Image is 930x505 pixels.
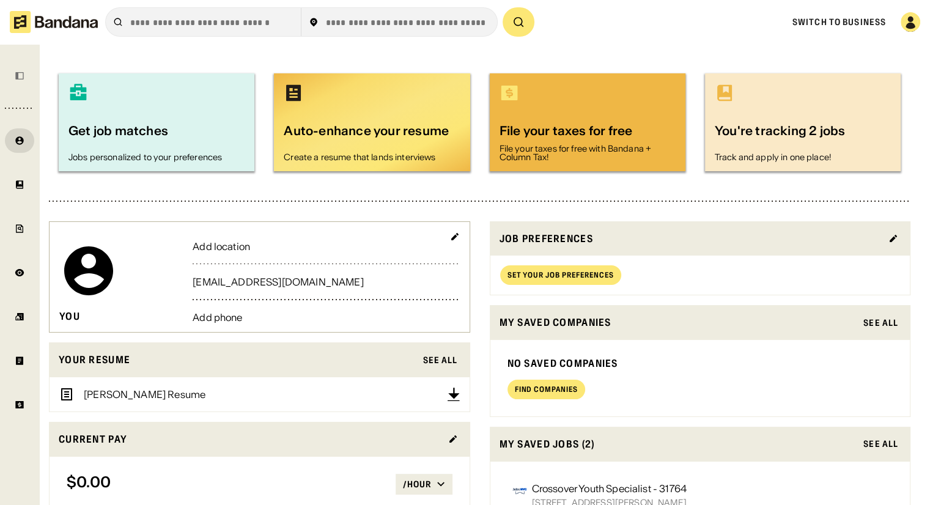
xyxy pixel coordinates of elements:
div: My saved companies [500,315,857,330]
a: Switch to Business [792,17,886,28]
div: My saved jobs (2) [500,437,857,452]
div: See All [423,356,458,364]
div: You're tracking 2 jobs [715,122,891,148]
div: File your taxes for free with Bandana + Column Tax! [500,144,676,161]
img: City of New York logo [512,484,527,498]
img: Bandana logotype [10,11,98,33]
div: Auto-enhance your resume [284,122,460,148]
div: See All [863,440,898,448]
div: $0.00 [67,474,396,495]
div: Crossover Youth Specialist - 31764 [532,484,687,493]
div: Track and apply in one place! [715,153,891,161]
div: Add phone [193,312,459,322]
div: [EMAIL_ADDRESS][DOMAIN_NAME] [193,277,459,287]
div: Create a resume that lands interviews [284,153,460,161]
div: Current Pay [59,432,441,447]
div: Your resume [59,352,416,367]
div: /hour [403,479,432,490]
div: See All [863,319,898,327]
div: Add location [193,241,459,251]
div: You [59,310,80,323]
div: Set your job preferences [507,271,614,279]
div: No saved companies [507,357,893,370]
div: File your taxes for free [500,122,676,139]
div: [PERSON_NAME] Resume [84,389,205,399]
div: Job preferences [500,231,882,246]
div: Find companies [515,386,578,393]
div: Get job matches [68,122,245,148]
div: Jobs personalized to your preferences [68,153,245,161]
